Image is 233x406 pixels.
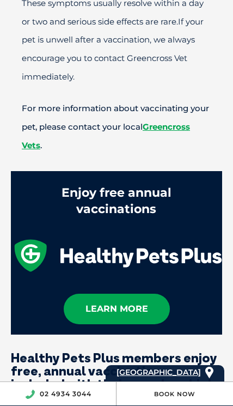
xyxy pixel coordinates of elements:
[22,122,190,150] a: Greencross Vets
[22,16,204,82] span: If your pet is unwell after a vaccination, we always encourage you to contact Greencross Vet imme...
[40,390,91,398] a: 02 4934 3044
[53,185,180,217] div: Enjoy free annual vaccinations
[116,367,201,377] span: [GEOGRAPHIC_DATA]
[154,390,195,398] a: Book Now
[64,294,170,324] a: learn more
[25,390,35,399] img: location_phone.svg
[11,351,222,390] h2: Healthy Pets Plus members enjoy free, annual vaccinations included with their membership!
[205,367,213,379] img: location_pin.svg
[116,365,201,380] a: [GEOGRAPHIC_DATA]
[11,239,222,272] img: healthy-pets-plus.svg
[22,99,211,154] p: For more information about vaccinating your pet, please contact your local .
